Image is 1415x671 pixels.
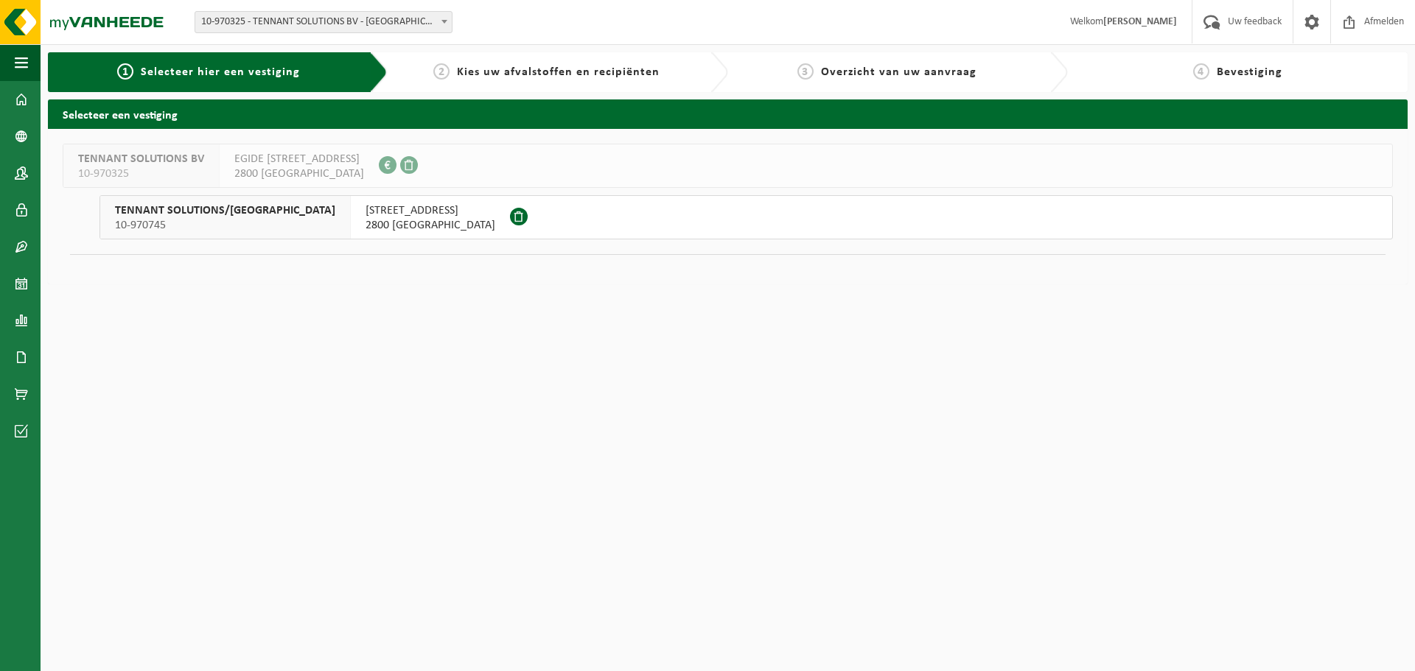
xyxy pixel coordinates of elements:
span: 2800 [GEOGRAPHIC_DATA] [366,218,495,233]
span: 1 [117,63,133,80]
span: 2 [433,63,450,80]
span: 10-970745 [115,218,335,233]
span: 3 [797,63,814,80]
span: 4 [1193,63,1209,80]
h2: Selecteer een vestiging [48,99,1408,128]
span: Selecteer hier een vestiging [141,66,300,78]
span: 10-970325 - TENNANT SOLUTIONS BV - MECHELEN [195,11,453,33]
span: Bevestiging [1217,66,1282,78]
span: 10-970325 [78,166,204,181]
span: TENNANT SOLUTIONS BV [78,152,204,166]
span: EGIDE [STREET_ADDRESS] [234,152,364,166]
span: 2800 [GEOGRAPHIC_DATA] [234,166,364,181]
button: TENNANT SOLUTIONS/[GEOGRAPHIC_DATA] 10-970745 [STREET_ADDRESS]2800 [GEOGRAPHIC_DATA] [99,195,1393,239]
span: [STREET_ADDRESS] [366,203,495,218]
span: TENNANT SOLUTIONS/[GEOGRAPHIC_DATA] [115,203,335,218]
span: Kies uw afvalstoffen en recipiënten [457,66,660,78]
span: 10-970325 - TENNANT SOLUTIONS BV - MECHELEN [195,12,452,32]
span: Overzicht van uw aanvraag [821,66,976,78]
strong: [PERSON_NAME] [1103,16,1177,27]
